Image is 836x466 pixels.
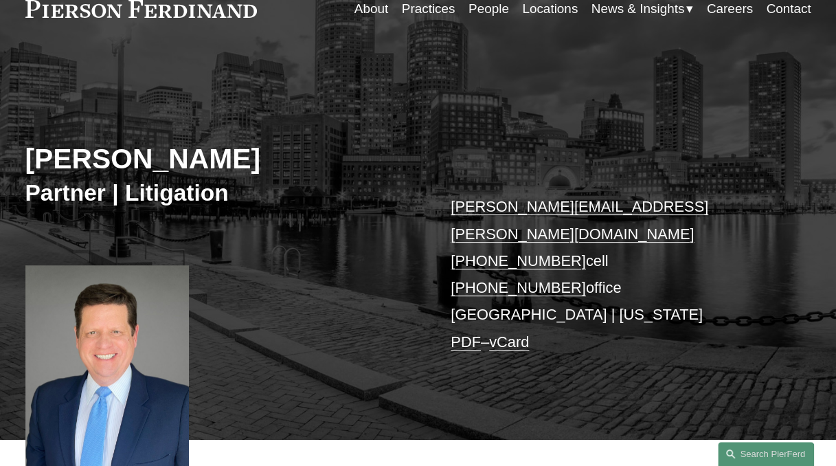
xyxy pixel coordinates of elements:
p: cell office [GEOGRAPHIC_DATA] | [US_STATE] – [451,193,778,355]
a: PDF [451,333,481,351]
a: vCard [489,333,529,351]
a: [PHONE_NUMBER] [451,252,586,269]
a: [PHONE_NUMBER] [451,279,586,296]
h3: Partner | Litigation [25,179,418,207]
a: Search this site [718,442,814,466]
h2: [PERSON_NAME] [25,142,418,176]
a: [PERSON_NAME][EMAIL_ADDRESS][PERSON_NAME][DOMAIN_NAME] [451,198,708,242]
